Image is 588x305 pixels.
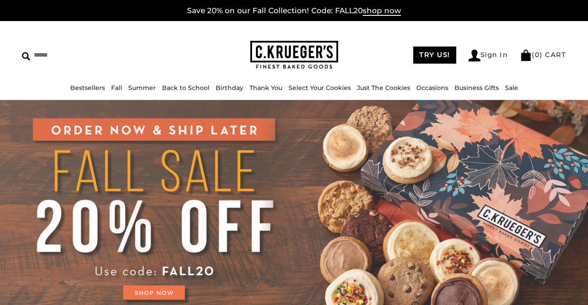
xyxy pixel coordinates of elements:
[505,84,518,92] a: Sale
[250,41,338,69] img: C.KRUEGER'S
[455,84,499,92] a: Business Gifts
[416,84,448,92] a: Occasions
[469,50,480,61] img: Account
[413,47,456,64] a: TRY US!
[216,84,243,92] a: Birthday
[22,48,148,62] input: Search
[357,84,410,92] a: Just The Cookies
[363,6,401,16] span: shop now
[520,50,532,61] img: Bag
[70,84,105,92] a: Bestsellers
[128,84,156,92] a: Summer
[162,84,209,92] a: Back to School
[22,52,30,61] img: Search
[289,84,351,92] a: Select Your Cookies
[469,50,508,61] a: Sign In
[520,50,566,59] a: (0) CART
[187,6,401,16] a: Save 20% on our Fall Collection! Code: FALL20shop now
[111,84,122,92] a: Fall
[249,84,282,92] a: Thank You
[535,50,540,59] span: 0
